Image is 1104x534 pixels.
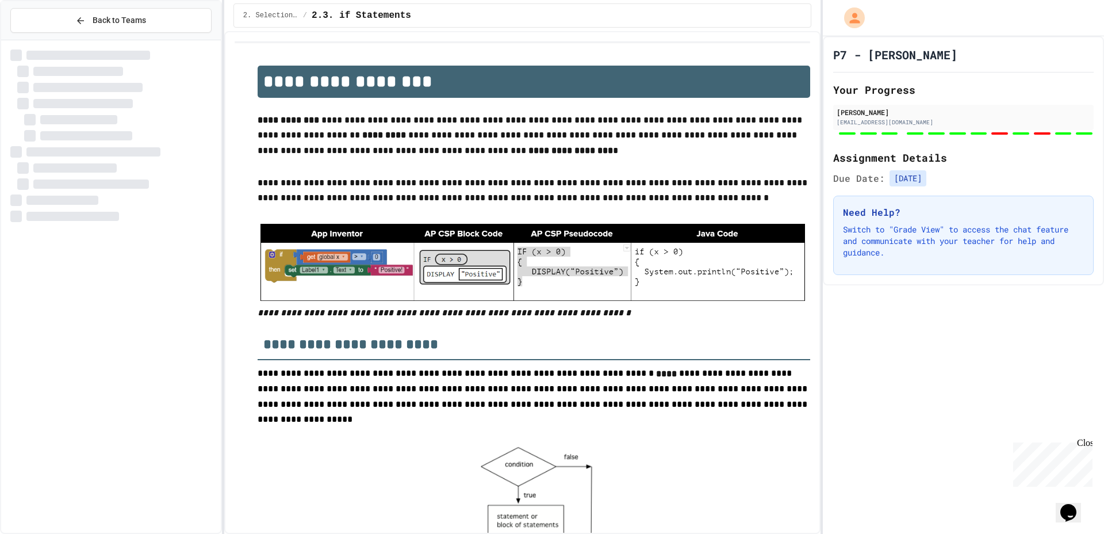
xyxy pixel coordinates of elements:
[833,47,957,63] h1: P7 - [PERSON_NAME]
[243,11,298,20] span: 2. Selection and Iteration
[832,5,868,31] div: My Account
[833,150,1094,166] h2: Assignment Details
[5,5,79,73] div: Chat with us now!Close
[93,14,146,26] span: Back to Teams
[312,9,411,22] span: 2.3. if Statements
[890,170,926,186] span: [DATE]
[1009,438,1092,487] iframe: chat widget
[837,118,1090,127] div: [EMAIL_ADDRESS][DOMAIN_NAME]
[10,8,212,33] button: Back to Teams
[1056,488,1092,522] iframe: chat widget
[303,11,307,20] span: /
[843,205,1084,219] h3: Need Help?
[833,82,1094,98] h2: Your Progress
[833,171,885,185] span: Due Date:
[837,107,1090,117] div: [PERSON_NAME]
[843,224,1084,258] p: Switch to "Grade View" to access the chat feature and communicate with your teacher for help and ...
